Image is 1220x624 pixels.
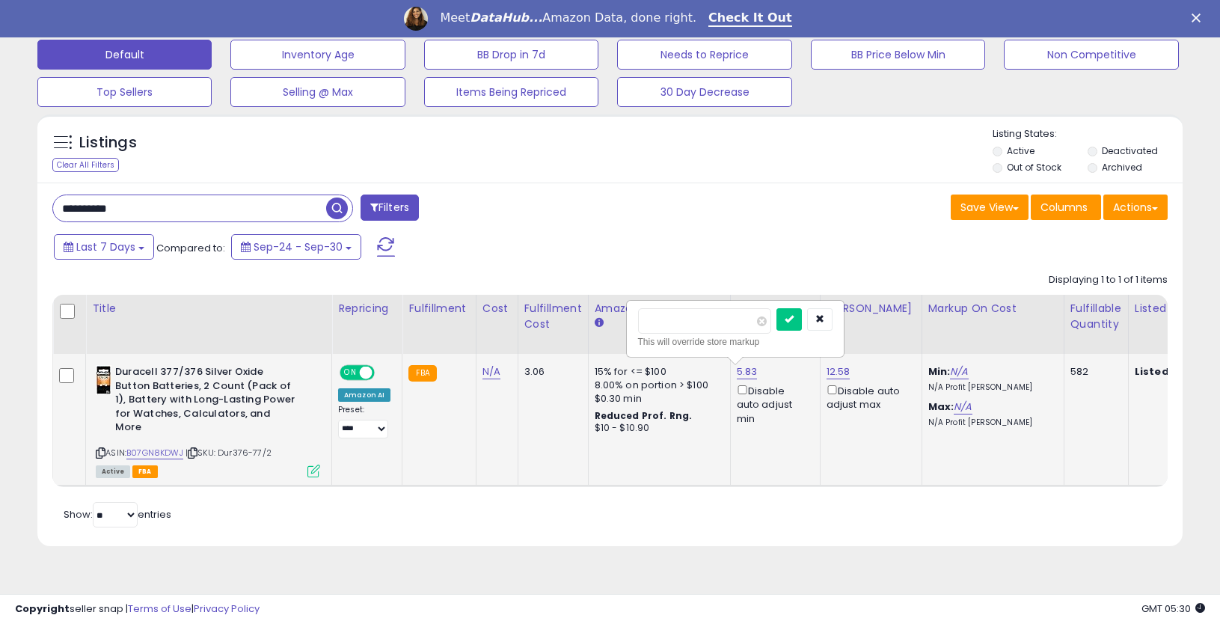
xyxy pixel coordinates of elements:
button: Sep-24 - Sep-30 [231,234,361,260]
div: Meet Amazon Data, done right. [440,10,696,25]
button: Selling @ Max [230,77,405,107]
a: 12.58 [827,364,850,379]
small: Amazon Fees. [595,316,604,330]
button: Top Sellers [37,77,212,107]
span: Last 7 Days [76,239,135,254]
div: Disable auto adjust max [827,382,910,412]
label: Deactivated [1102,144,1158,157]
b: Min: [928,364,951,379]
img: 411+10s797L._SL40_.jpg [96,365,111,395]
div: 582 [1070,365,1117,379]
p: N/A Profit [PERSON_NAME] [928,417,1052,428]
button: 30 Day Decrease [617,77,791,107]
b: Duracell 377/376 Silver Oxide Button Batteries, 2 Count (Pack of 1), Battery with Long-Lasting Po... [115,365,297,438]
button: Inventory Age [230,40,405,70]
span: Columns [1040,200,1088,215]
p: N/A Profit [PERSON_NAME] [928,382,1052,393]
b: Listed Price: [1135,364,1203,379]
div: Repricing [338,301,396,316]
div: Fulfillment Cost [524,301,582,332]
div: Cost [482,301,512,316]
strong: Copyright [15,602,70,616]
b: Max: [928,400,954,414]
button: Default [37,40,212,70]
button: Filters [361,195,419,221]
div: Title [92,301,325,316]
div: Markup on Cost [928,301,1058,316]
button: Columns [1031,195,1101,220]
div: $10 - $10.90 [595,422,719,435]
span: FBA [132,465,158,478]
div: Fulfillment [408,301,469,316]
a: Check It Out [708,10,792,27]
span: All listings currently available for purchase on Amazon [96,465,130,478]
button: Last 7 Days [54,234,154,260]
button: BB Drop in 7d [424,40,598,70]
img: Profile image for Georgie [404,7,428,31]
b: Reduced Prof. Rng. [595,409,693,422]
button: Non Competitive [1004,40,1178,70]
a: N/A [954,400,972,415]
div: Amazon Fees [595,301,724,316]
small: FBA [408,365,436,382]
div: This will override store markup [638,334,833,349]
label: Archived [1102,161,1142,174]
div: Displaying 1 to 1 of 1 items [1049,273,1168,287]
button: Actions [1103,195,1168,220]
span: Compared to: [156,241,225,255]
h5: Listings [79,132,137,153]
div: seller snap | | [15,602,260,617]
button: Save View [951,195,1029,220]
label: Active [1007,144,1034,157]
button: Needs to Reprice [617,40,791,70]
div: Close [1192,13,1207,22]
div: Disable auto adjust min [737,382,809,426]
a: B07GN8KDWJ [126,447,183,459]
span: 2025-10-14 05:30 GMT [1141,602,1205,616]
div: Preset: [338,405,390,438]
i: DataHub... [470,10,542,25]
a: Privacy Policy [194,602,260,616]
div: [PERSON_NAME] [827,301,916,316]
span: | SKU: Dur376-77/2 [186,447,272,459]
a: 5.83 [737,364,758,379]
div: 15% for <= $100 [595,365,719,379]
span: ON [341,367,360,379]
div: Amazon AI [338,388,390,402]
button: Items Being Repriced [424,77,598,107]
div: Fulfillable Quantity [1070,301,1122,332]
div: Clear All Filters [52,158,119,172]
span: Sep-24 - Sep-30 [254,239,343,254]
div: ASIN: [96,365,320,476]
label: Out of Stock [1007,161,1061,174]
div: 3.06 [524,365,577,379]
span: Show: entries [64,507,171,521]
a: N/A [482,364,500,379]
p: Listing States: [993,127,1183,141]
a: Terms of Use [128,602,191,616]
div: $0.30 min [595,392,719,406]
th: The percentage added to the cost of goods (COGS) that forms the calculator for Min & Max prices. [922,295,1064,354]
div: 8.00% on portion > $100 [595,379,719,392]
a: N/A [950,364,968,379]
button: BB Price Below Min [811,40,985,70]
span: OFF [373,367,396,379]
